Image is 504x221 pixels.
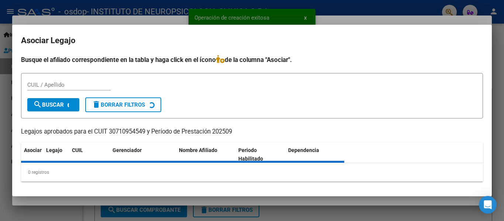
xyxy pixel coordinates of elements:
datatable-header-cell: Legajo [43,142,69,167]
span: Nombre Afiliado [179,147,217,153]
span: CUIL [72,147,83,153]
button: Borrar Filtros [85,97,161,112]
span: Asociar [24,147,42,153]
datatable-header-cell: Dependencia [285,142,345,167]
datatable-header-cell: Periodo Habilitado [235,142,285,167]
datatable-header-cell: Nombre Afiliado [176,142,235,167]
mat-icon: search [33,100,42,109]
div: Open Intercom Messenger [479,196,497,214]
datatable-header-cell: Asociar [21,142,43,167]
p: Legajos aprobados para el CUIT 30710954549 y Período de Prestación 202509 [21,127,483,137]
mat-icon: delete [92,100,101,109]
datatable-header-cell: CUIL [69,142,110,167]
h2: Asociar Legajo [21,34,483,48]
span: Gerenciador [113,147,142,153]
span: Legajo [46,147,62,153]
div: 0 registros [21,163,483,182]
span: Buscar [33,101,64,108]
span: Periodo Habilitado [238,147,263,162]
h4: Busque el afiliado correspondiente en la tabla y haga click en el ícono de la columna "Asociar". [21,55,483,65]
datatable-header-cell: Gerenciador [110,142,176,167]
span: Dependencia [288,147,319,153]
button: Buscar [27,98,79,111]
span: Borrar Filtros [92,101,145,108]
